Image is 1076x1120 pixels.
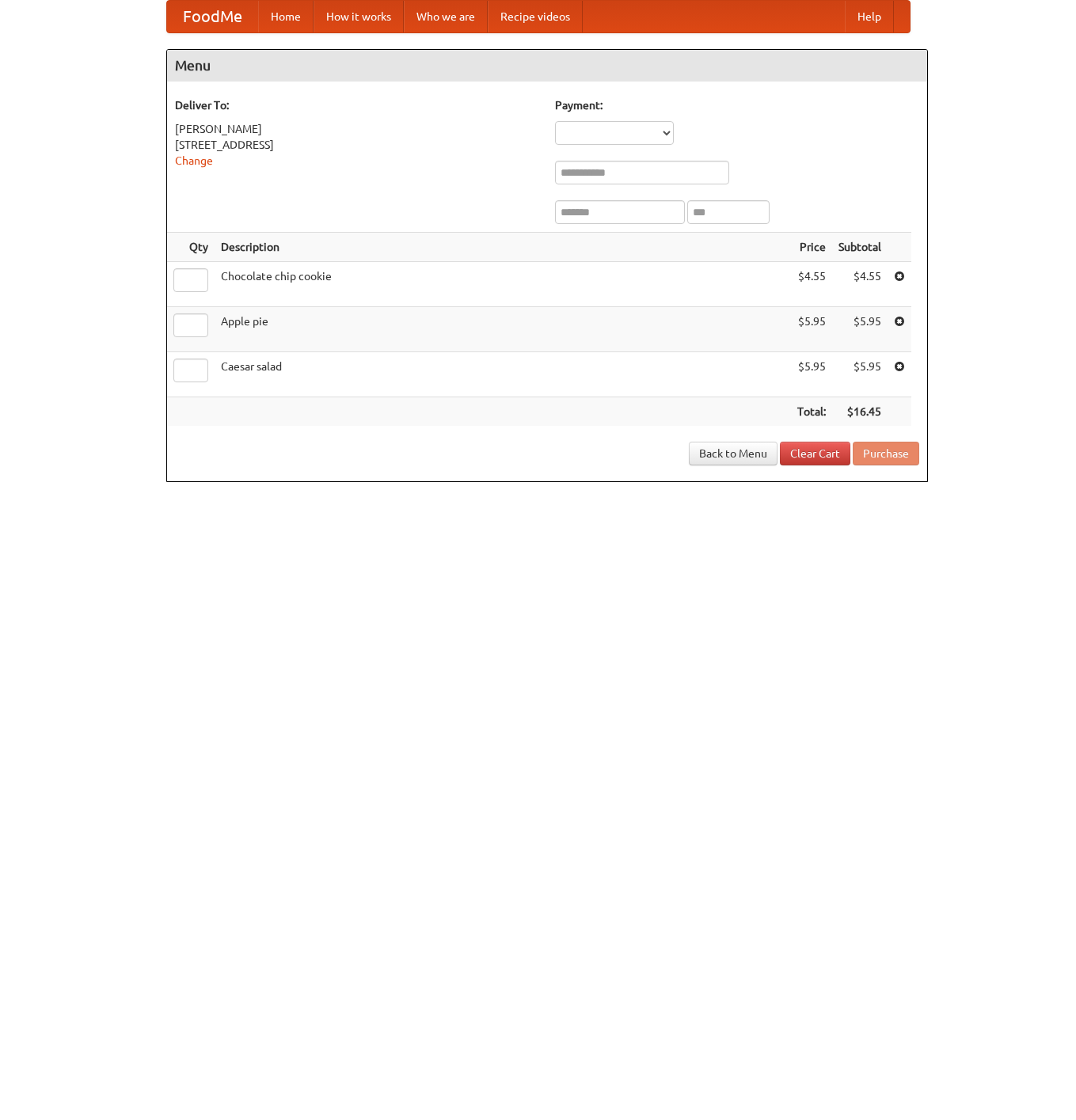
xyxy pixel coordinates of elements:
[404,1,488,32] a: Who we are
[791,262,832,307] td: $4.55
[215,352,791,397] td: Caesar salad
[832,233,888,262] th: Subtotal
[689,442,778,465] a: Back to Menu
[175,121,539,137] div: [PERSON_NAME]
[258,1,314,32] a: Home
[167,233,215,262] th: Qty
[167,50,927,82] h4: Menu
[791,307,832,352] td: $5.95
[555,97,919,113] h5: Payment:
[215,262,791,307] td: Chocolate chip cookie
[780,442,850,465] a: Clear Cart
[167,1,258,32] a: FoodMe
[832,262,888,307] td: $4.55
[845,1,894,32] a: Help
[791,352,832,397] td: $5.95
[314,1,404,32] a: How it works
[215,233,791,262] th: Description
[175,137,539,153] div: [STREET_ADDRESS]
[832,397,888,427] th: $16.45
[791,397,832,427] th: Total:
[175,154,213,167] a: Change
[832,352,888,397] td: $5.95
[832,307,888,352] td: $5.95
[215,307,791,352] td: Apple pie
[853,442,919,465] button: Purchase
[175,97,539,113] h5: Deliver To:
[791,233,832,262] th: Price
[488,1,583,32] a: Recipe videos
